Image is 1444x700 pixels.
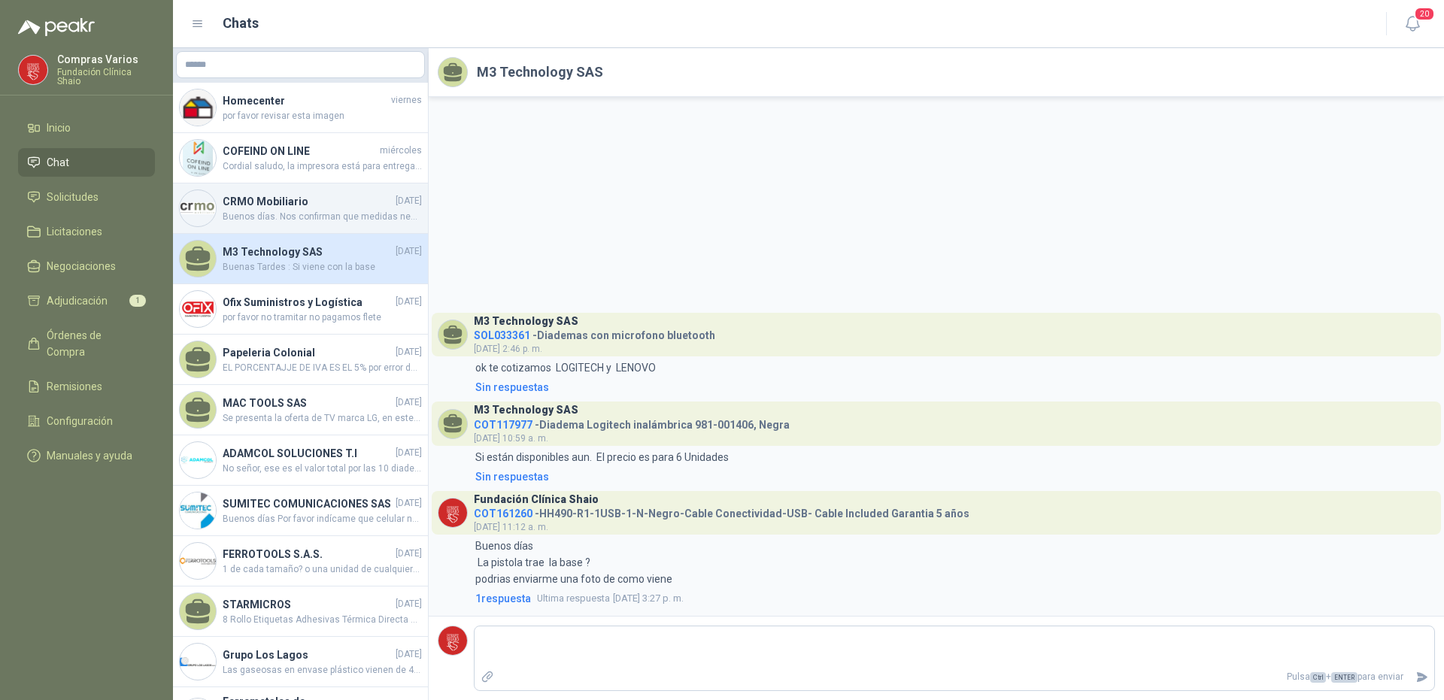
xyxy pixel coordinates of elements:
[396,597,422,611] span: [DATE]
[47,154,69,171] span: Chat
[223,193,393,210] h4: CRMO Mobiliario
[223,260,422,274] span: Buenas Tardes : Si viene con la base
[173,586,428,637] a: STARMICROS[DATE]8 Rollo Etiquetas Adhesivas Térmica Directa 50x30mm X1000 Blancas ? o X 500 unida...
[47,189,99,205] span: Solicitudes
[173,385,428,435] a: MAC TOOLS SAS[DATE]Se presenta la oferta de TV marca LG, en este momenot tenemos disponibilidad d...
[173,335,428,385] a: Papeleria Colonial[DATE]EL PORCENTAJJE DE IVA ES EL 5% por error de digitacion coloque el 19%
[173,284,428,335] a: Company LogoOfix Suministros y Logística[DATE]por favor no tramitar no pagamos flete
[223,210,422,224] span: Buenos días. Nos confirman que medidas necesitan las estanterías para cotizar y enviar ficha tecnica
[173,536,428,586] a: Company LogoFERROTOOLS S.A.S.[DATE]1 de cada tamaño? o una unidad de cualquiera de estos tamaños.
[18,286,155,315] a: Adjudicación1
[396,295,422,309] span: [DATE]
[380,144,422,158] span: miércoles
[1414,7,1435,21] span: 20
[47,413,113,429] span: Configuración
[475,449,729,465] p: Si están disponibles aun. El precio es para 6 Unidades
[396,395,422,410] span: [DATE]
[57,54,155,65] p: Compras Varios
[474,495,599,504] h3: Fundación Clínica Shaio
[18,217,155,246] a: Licitaciones
[223,613,422,627] span: 8 Rollo Etiquetas Adhesivas Térmica Directa 50x30mm X1000 Blancas ? o X 500 unidades Blancas, dep...
[396,244,422,259] span: [DATE]
[223,361,422,375] span: EL PORCENTAJJE DE IVA ES EL 5% por error de digitacion coloque el 19%
[173,435,428,486] a: Company LogoADAMCOL SOLUCIONES T.I[DATE]No señor, ese es el valor total por las 10 diademas, el v...
[396,547,422,561] span: [DATE]
[180,140,216,176] img: Company Logo
[472,379,1435,395] a: Sin respuestas
[223,159,422,174] span: Cordial saludo, la impresora está para entrega el día de [DATE]. Palabra clave SOLDADO.
[1409,664,1434,690] button: Enviar
[474,329,530,341] span: SOL033361
[396,194,422,208] span: [DATE]
[500,664,1410,690] p: Pulsa + para enviar
[18,321,155,366] a: Órdenes de Compra
[47,327,141,360] span: Órdenes de Compra
[474,415,790,429] h4: - Diadema Logitech inalámbrica 981-001406, Negra
[396,345,422,359] span: [DATE]
[180,492,216,529] img: Company Logo
[391,93,422,108] span: viernes
[396,647,422,662] span: [DATE]
[223,546,393,562] h4: FERROTOOLS S.A.S.
[223,647,393,663] h4: Grupo Los Lagos
[18,18,95,36] img: Logo peakr
[475,379,549,395] div: Sin respuestas
[173,486,428,536] a: Company LogoSUMITEC COMUNICACIONES SAS[DATE]Buenos días Por favor indícame que celular necesitas?...
[474,522,548,532] span: [DATE] 11:12 a. m.
[1310,672,1326,683] span: Ctrl
[475,538,672,587] p: Buenos días La pistola trae la base ? podrias enviarme una foto de como viene
[223,311,422,325] span: por favor no tramitar no pagamos flete
[223,596,393,613] h4: STARMICROS
[537,591,610,606] span: Ultima respuesta
[18,183,155,211] a: Solicitudes
[537,591,684,606] span: [DATE] 3:27 p. m.
[223,562,422,577] span: 1 de cada tamaño? o una unidad de cualquiera de estos tamaños.
[57,68,155,86] p: Fundación Clínica Shaio
[475,468,549,485] div: Sin respuestas
[173,133,428,183] a: Company LogoCOFEIND ON LINEmiércolesCordial saludo, la impresora está para entrega el día de [DAT...
[173,83,428,133] a: Company LogoHomecenterviernespor favor revisar esta imagen
[223,344,393,361] h4: Papeleria Colonial
[223,663,422,677] span: Las gaseosas en envase plástico vienen de 400 ml
[223,495,393,512] h4: SUMITEC COMUNICACIONES SAS
[18,372,155,401] a: Remisiones
[18,114,155,142] a: Inicio
[47,292,108,309] span: Adjudicación
[438,626,467,655] img: Company Logo
[180,291,216,327] img: Company Logo
[47,378,102,395] span: Remisiones
[18,407,155,435] a: Configuración
[18,252,155,280] a: Negociaciones
[223,512,422,526] span: Buenos días Por favor indícame que celular necesitas? que especificaciones como mínimo necesitas?...
[18,148,155,177] a: Chat
[396,496,422,511] span: [DATE]
[47,120,71,136] span: Inicio
[438,498,467,527] img: Company Logo
[47,223,102,240] span: Licitaciones
[19,56,47,84] img: Company Logo
[474,344,542,354] span: [DATE] 2:46 p. m.
[180,89,216,126] img: Company Logo
[223,294,393,311] h4: Ofix Suministros y Logística
[474,433,548,444] span: [DATE] 10:59 a. m.
[223,411,422,426] span: Se presenta la oferta de TV marca LG, en este momenot tenemos disponibilidad de 6 unidades sujeta...
[474,419,532,431] span: COT117977
[1331,672,1358,683] span: ENTER
[180,442,216,478] img: Company Logo
[223,462,422,476] span: No señor, ese es el valor total por las 10 diademas, el valor unitario por cada diadema es de $76...
[47,258,116,274] span: Negociaciones
[474,406,578,414] h3: M3 Technology SAS
[474,317,578,326] h3: M3 Technology SAS
[223,395,393,411] h4: MAC TOOLS SAS
[180,644,216,680] img: Company Logo
[475,664,500,690] label: Adjuntar archivos
[472,468,1435,485] a: Sin respuestas
[173,234,428,284] a: M3 Technology SAS[DATE]Buenas Tardes : Si viene con la base
[173,183,428,234] a: Company LogoCRMO Mobiliario[DATE]Buenos días. Nos confirman que medidas necesitan las estanterías...
[223,445,393,462] h4: ADAMCOL SOLUCIONES T.I
[223,92,388,109] h4: Homecenter
[129,295,146,307] span: 1
[223,143,377,159] h4: COFEIND ON LINE
[180,190,216,226] img: Company Logo
[1399,11,1426,38] button: 20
